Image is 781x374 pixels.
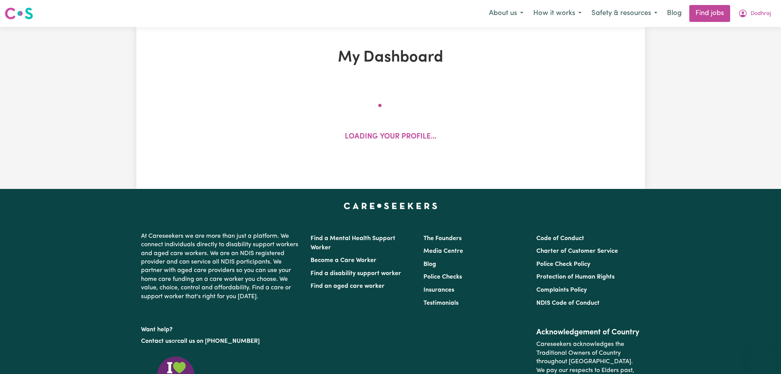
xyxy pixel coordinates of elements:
[528,5,586,22] button: How it works
[751,10,771,18] span: Dodhraj
[141,334,301,349] p: or
[733,5,776,22] button: My Account
[423,300,459,306] a: Testimonials
[226,48,556,67] h1: My Dashboard
[5,5,33,22] a: Careseekers logo
[311,257,376,264] a: Become a Care Worker
[423,274,462,280] a: Police Checks
[536,300,600,306] a: NDIS Code of Conduct
[141,338,171,344] a: Contact us
[141,229,301,304] p: At Careseekers we are more than just a platform. We connect individuals directly to disability su...
[423,261,436,267] a: Blog
[423,248,463,254] a: Media Centre
[311,283,385,289] a: Find an aged care worker
[423,287,454,293] a: Insurances
[750,343,775,368] iframe: Button to launch messaging window
[536,235,584,242] a: Code of Conduct
[536,261,590,267] a: Police Check Policy
[423,235,462,242] a: The Founders
[536,328,640,337] h2: Acknowledgement of Country
[484,5,528,22] button: About us
[5,7,33,20] img: Careseekers logo
[311,235,395,251] a: Find a Mental Health Support Worker
[311,270,401,277] a: Find a disability support worker
[536,248,618,254] a: Charter of Customer Service
[345,132,437,143] p: Loading your profile...
[344,203,437,209] a: Careseekers home page
[689,5,730,22] a: Find jobs
[177,338,260,344] a: call us on [PHONE_NUMBER]
[536,287,587,293] a: Complaints Policy
[662,5,686,22] a: Blog
[141,322,301,334] p: Want help?
[536,274,615,280] a: Protection of Human Rights
[586,5,662,22] button: Safety & resources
